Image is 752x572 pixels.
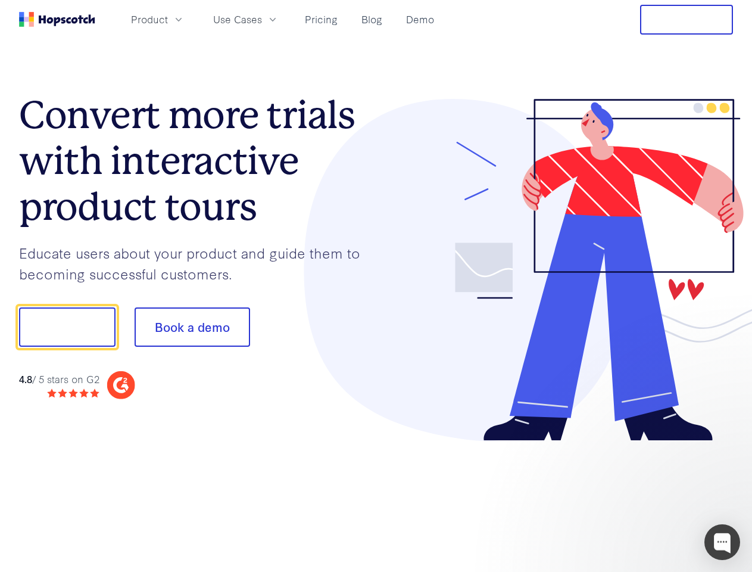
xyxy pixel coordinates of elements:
button: Show me! [19,307,116,347]
a: Blog [357,10,387,29]
a: Home [19,12,95,27]
span: Use Cases [213,12,262,27]
button: Free Trial [640,5,733,35]
a: Demo [401,10,439,29]
button: Product [124,10,192,29]
button: Use Cases [206,10,286,29]
span: Product [131,12,168,27]
div: / 5 stars on G2 [19,372,99,387]
strong: 4.8 [19,372,32,386]
a: Pricing [300,10,342,29]
h1: Convert more trials with interactive product tours [19,92,376,229]
button: Book a demo [135,307,250,347]
p: Educate users about your product and guide them to becoming successful customers. [19,243,376,284]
